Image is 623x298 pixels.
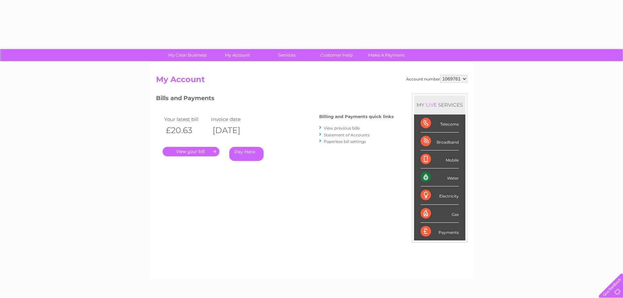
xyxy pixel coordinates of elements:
a: My Account [210,49,264,61]
div: Telecoms [421,114,459,132]
th: [DATE] [209,124,256,137]
a: Make A Payment [359,49,413,61]
div: Electricity [421,186,459,204]
a: My Clear Business [161,49,215,61]
a: . [163,147,219,156]
div: Account number [406,75,467,83]
div: LIVE [424,102,438,108]
div: Gas [421,205,459,223]
a: Customer Help [310,49,364,61]
div: Payments [421,223,459,240]
a: Pay Here [229,147,264,161]
td: Your latest bill [163,115,210,124]
h3: Bills and Payments [156,94,394,105]
h4: Billing and Payments quick links [319,114,394,119]
a: Paperless bill settings [324,139,366,144]
div: Mobile [421,150,459,168]
th: £20.63 [163,124,210,137]
div: MY SERVICES [414,96,465,114]
a: Services [260,49,314,61]
a: Statement of Accounts [324,132,370,137]
td: Invoice date [209,115,256,124]
h2: My Account [156,75,467,87]
div: Water [421,168,459,186]
a: View previous bills [324,126,360,131]
div: Broadband [421,132,459,150]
